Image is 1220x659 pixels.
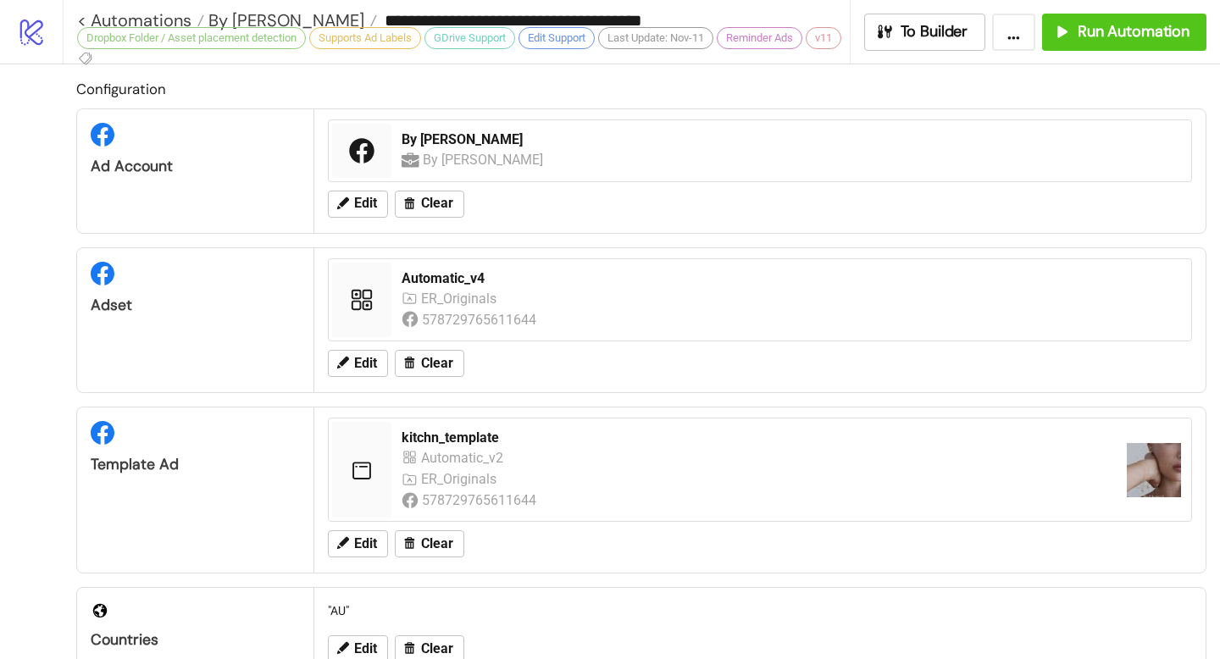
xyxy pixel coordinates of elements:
div: Automatic_v2 [421,447,507,468]
button: Clear [395,350,464,377]
div: By [PERSON_NAME] [423,149,546,170]
img: https://scontent-fra5-2.xx.fbcdn.net/v/t45.1600-4/491810685_4161197284112418_8076818386669981967_... [1127,443,1181,497]
button: Edit [328,191,388,218]
div: "AU" [321,595,1199,627]
div: Ad Account [91,157,300,176]
div: kitchn_template [402,429,1113,447]
div: Countries [91,630,300,650]
div: ER_Originals [421,468,501,490]
button: Clear [395,530,464,557]
div: Edit Support [518,27,595,49]
div: Supports Ad Labels [309,27,421,49]
div: ER_Originals [421,288,501,309]
button: To Builder [864,14,986,51]
a: < Automations [77,12,204,29]
span: By [PERSON_NAME] [204,9,364,31]
div: 578729765611644 [422,490,540,511]
div: v11 [806,27,841,49]
div: Last Update: Nov-11 [598,27,713,49]
div: Reminder Ads [717,27,802,49]
button: Clear [395,191,464,218]
h2: Configuration [76,78,1206,100]
button: Edit [328,530,388,557]
div: Dropbox Folder / Asset placement detection [77,27,306,49]
span: Clear [421,536,453,551]
button: Edit [328,350,388,377]
span: Run Automation [1078,22,1189,42]
a: By [PERSON_NAME] [204,12,377,29]
span: Clear [421,356,453,371]
span: Edit [354,641,377,656]
div: GDrive Support [424,27,515,49]
span: Clear [421,641,453,656]
span: Edit [354,536,377,551]
span: Edit [354,356,377,371]
button: Run Automation [1042,14,1206,51]
span: Clear [421,196,453,211]
div: Adset [91,296,300,315]
div: Template Ad [91,455,300,474]
div: 578729765611644 [422,309,540,330]
div: Automatic_v4 [402,269,1181,288]
span: To Builder [901,22,968,42]
button: ... [992,14,1035,51]
span: Edit [354,196,377,211]
div: By [PERSON_NAME] [402,130,1181,149]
